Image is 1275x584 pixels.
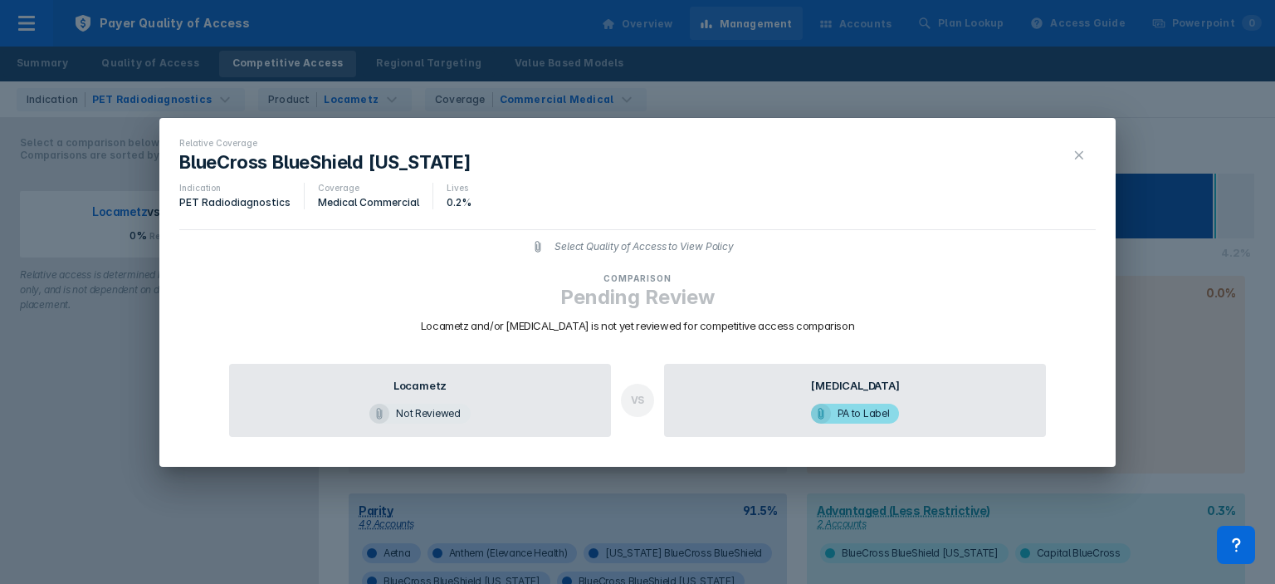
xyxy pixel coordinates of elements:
span: Locametz and/or [MEDICAL_DATA] is not yet reviewed for competitive access comparison [421,317,854,334]
div: Medical Commercial [318,196,419,209]
span: Select Quality of Access to View Policy [545,240,744,253]
span: comparison [603,273,672,283]
div: 0.2% [447,196,471,209]
div: VS [621,384,654,417]
h1: BlueCross BlueShield [US_STATE] [179,151,471,173]
span: [MEDICAL_DATA] [810,377,899,394]
div: PA to Label [838,404,890,424]
span: Locametz [393,377,447,394]
div: Coverage [318,183,419,193]
div: Indication [179,183,291,193]
div: Relative Coverage [179,138,471,148]
div: PET Radiodiagnostics [179,196,291,209]
div: Not Reviewed [396,404,460,424]
div: Contact Support [1217,526,1255,564]
div: Lives [447,183,471,193]
span: Pending Review [560,285,715,309]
